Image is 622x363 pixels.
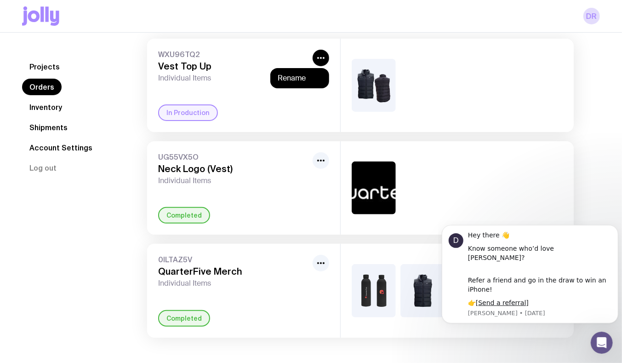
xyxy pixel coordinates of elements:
iframe: Intercom notifications message [438,220,622,338]
iframe: Intercom live chat [591,332,613,354]
h3: QuarterFive Merch [158,266,309,277]
button: Rename [278,74,322,83]
a: Shipments [22,119,75,136]
a: Projects [22,58,67,75]
span: UG55VX5O [158,152,309,161]
div: Completed [158,207,210,224]
span: Individual Items [158,176,309,185]
a: Orders [22,79,62,95]
a: DR [583,8,600,24]
div: Completed [158,310,210,327]
span: WXU96TQ2 [158,50,309,59]
h3: Neck Logo (Vest) [158,163,309,174]
button: Log out [22,160,64,176]
span: Individual Items [158,74,309,83]
span: Individual Items [158,279,309,288]
a: Account Settings [22,139,100,156]
div: In Production [158,104,218,121]
span: 0ILTAZ5V [158,255,309,264]
a: Inventory [22,99,69,115]
h3: Vest Top Up [158,61,309,72]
